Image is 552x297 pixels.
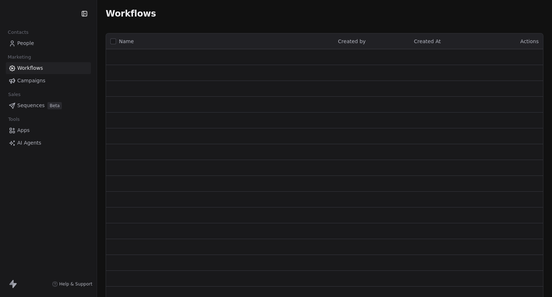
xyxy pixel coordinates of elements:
a: Workflows [6,62,91,74]
a: AI Agents [6,137,91,149]
span: Workflows [17,64,43,72]
a: Help & Support [52,281,92,287]
span: Created by [338,38,366,44]
span: Created At [414,38,441,44]
a: SequencesBeta [6,100,91,111]
span: Sequences [17,102,45,109]
a: People [6,37,91,49]
span: Apps [17,127,30,134]
span: Actions [520,38,539,44]
span: Sales [5,89,24,100]
span: Workflows [106,9,156,19]
span: AI Agents [17,139,41,147]
span: Contacts [5,27,32,38]
a: Campaigns [6,75,91,87]
span: Marketing [5,52,34,63]
span: Help & Support [59,281,92,287]
span: Name [119,38,134,45]
span: People [17,40,34,47]
span: Tools [5,114,23,125]
span: Campaigns [17,77,45,84]
span: Beta [47,102,62,109]
a: Apps [6,124,91,136]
